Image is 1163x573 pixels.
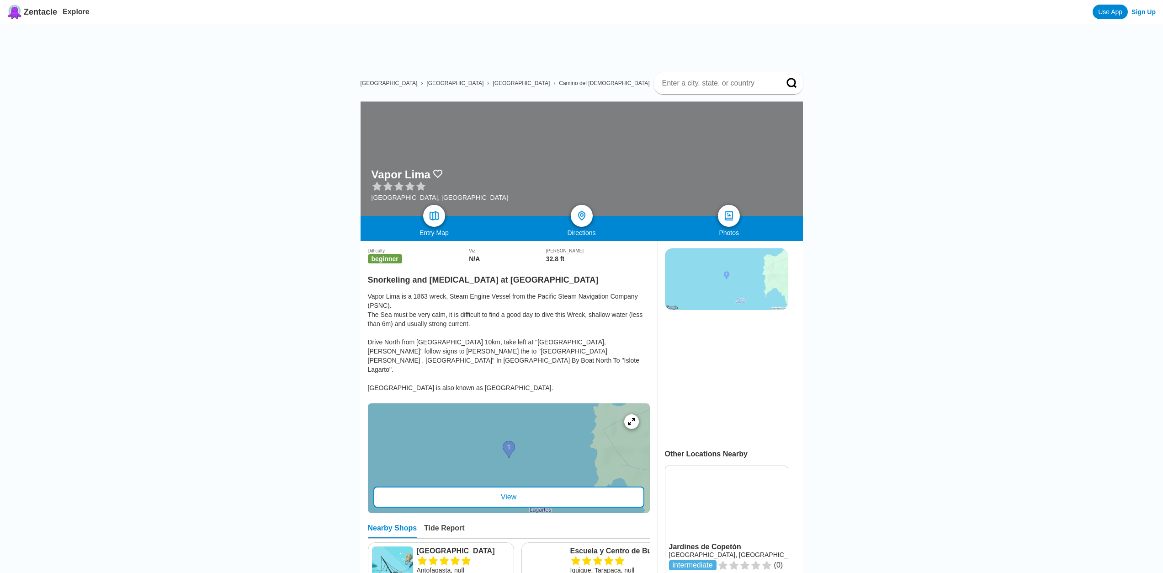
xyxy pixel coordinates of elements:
[63,8,90,16] a: Explore
[368,292,650,392] div: Vapor Lima is a 1863 wreck, Steam Engine Vessel from the Pacific Steam Navigation Company (PSNC)....
[493,80,550,86] a: [GEOGRAPHIC_DATA]
[718,205,740,227] a: photos
[559,80,649,86] a: Camino del [DEMOGRAPHIC_DATA]
[665,450,803,458] div: Other Locations Nearby
[373,487,644,508] div: View
[723,210,734,221] img: photos
[361,80,418,86] a: [GEOGRAPHIC_DATA]
[1093,5,1128,19] a: Use App
[423,205,445,227] a: map
[7,5,57,19] a: Zentacle logoZentacle
[372,194,508,201] div: [GEOGRAPHIC_DATA], [GEOGRAPHIC_DATA]
[368,254,402,263] span: beginner
[426,80,483,86] a: [GEOGRAPHIC_DATA]
[24,7,57,17] span: Zentacle
[665,248,788,310] img: staticmap
[424,524,465,538] div: Tide Report
[368,248,469,253] div: Difficulty
[576,210,587,221] img: directions
[372,168,430,181] h1: Vapor Lima
[368,270,650,285] h2: Snorkeling and [MEDICAL_DATA] at [GEOGRAPHIC_DATA]
[429,210,440,221] img: map
[417,546,510,556] a: [GEOGRAPHIC_DATA]
[570,546,676,556] a: Escuela y Centro de Buceo "Buceo Norte"
[487,80,489,86] span: ›
[7,5,22,19] img: Zentacle logo
[661,79,774,88] input: Enter a city, state, or country
[361,229,508,236] div: Entry Map
[508,229,655,236] div: Directions
[469,255,546,262] div: N/A
[368,524,417,538] div: Nearby Shops
[469,248,546,253] div: Viz
[655,229,803,236] div: Photos
[553,80,555,86] span: ›
[1131,8,1156,16] a: Sign Up
[368,403,650,513] a: entry mapView
[421,80,423,86] span: ›
[546,248,650,253] div: [PERSON_NAME]
[546,255,650,262] div: 32.8 ft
